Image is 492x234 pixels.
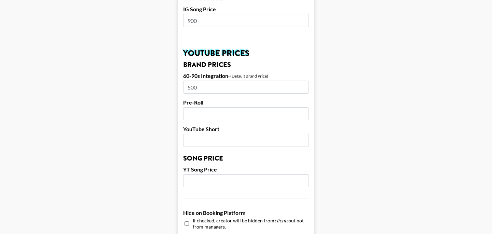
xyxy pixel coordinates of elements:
label: YT Song Price [183,166,309,173]
div: - (Default Brand Price) [228,73,268,79]
label: 60-90s Integration [183,72,228,79]
span: If checked, creator will be hidden from but not from managers. [193,218,309,230]
label: IG Song Price [183,6,309,13]
label: YouTube Short [183,126,309,133]
h2: YouTube Prices [183,49,309,57]
em: clients [274,218,288,223]
h3: Song Price [183,155,309,162]
label: Pre-Roll [183,99,309,106]
h3: Brand Prices [183,61,309,68]
label: Hide on Booking Platform [183,209,309,216]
